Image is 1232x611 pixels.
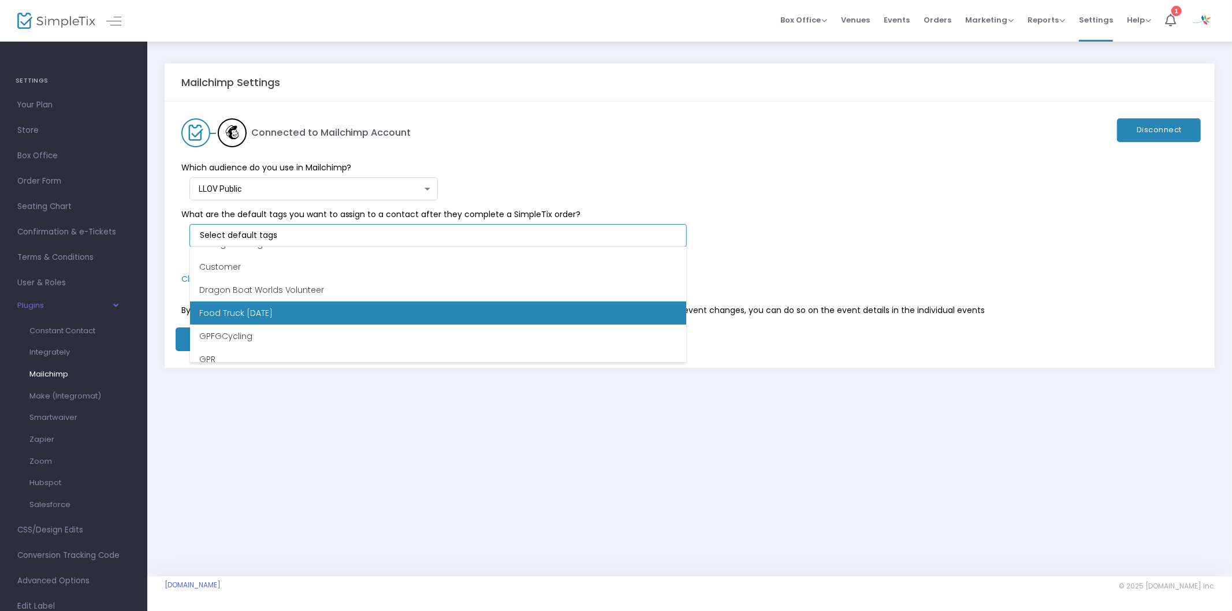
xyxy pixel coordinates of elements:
[199,261,241,273] span: Customer
[29,412,77,423] span: Smartwaiver
[29,368,68,379] span: Mailchimp
[224,124,240,140] img: Mailchimp logo
[16,69,132,92] h4: SETTINGS
[20,341,110,363] a: Integrately
[29,390,101,401] span: Make (Integromat)
[29,477,61,488] span: Hubspot
[17,275,130,290] span: User & Roles
[20,472,110,494] a: Hubspot
[181,76,280,89] h5: Mailchimp Settings
[199,353,215,365] span: GPR
[17,301,117,316] button: Plugins
[884,5,910,35] span: Events
[20,385,110,407] a: Make (Integromat)
[20,450,110,472] a: Zoom
[251,127,411,139] h5: Connected to Mailchimp Account
[17,199,130,214] span: Seating Chart
[841,5,870,35] span: Venues
[20,407,110,429] a: Smartwaiver
[20,363,110,385] a: Mailchimp
[29,347,70,357] span: Integrately
[199,307,273,319] span: Food Truck [DATE]
[924,5,951,35] span: Orders
[187,124,204,141] img: SimpleTix logo
[29,499,70,510] span: Salesforce
[1171,6,1182,16] div: 1
[165,580,221,590] a: [DOMAIN_NAME]
[17,548,130,563] span: Conversion Tracking Code
[17,523,130,538] span: CSS/Design Edits
[176,162,1193,174] span: Which audience do you use in Mailchimp?
[17,148,130,163] span: Box Office
[20,316,110,519] ul: Plugins
[200,229,681,241] input: Select default tags
[17,98,130,113] span: Your Plan
[17,225,130,240] span: Confirmation & e-Tickets
[199,330,252,342] span: GPFGCycling
[181,273,336,285] span: Click here to view advanced options
[780,14,827,25] span: Box Office
[29,325,95,336] span: Constant Contact
[17,123,130,138] span: Store
[1119,582,1215,591] span: © 2025 [DOMAIN_NAME] Inc.
[20,429,110,450] a: Zapier
[1117,118,1201,142] button: Disconnect
[199,284,325,296] span: Dragon Boat Worlds Volunteer
[1079,5,1113,35] span: Settings
[29,434,54,445] span: Zapier
[1028,14,1065,25] span: Reports
[176,327,259,351] button: Save
[20,494,110,516] a: Salesforce
[181,304,1198,316] p: By default, all emails for ticket buyers will be uploaded for all events into the default audienc...
[199,184,241,193] span: LLOV Public
[17,250,130,265] span: Terms & Conditions
[965,14,1014,25] span: Marketing
[176,208,1193,221] span: What are the default tags you want to assign to a contact after they complete a SimpleTix order?
[17,174,130,189] span: Order Form
[17,573,130,588] span: Advanced Options
[29,456,52,467] span: Zoom
[20,320,110,342] a: Constant Contact
[1127,14,1151,25] span: Help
